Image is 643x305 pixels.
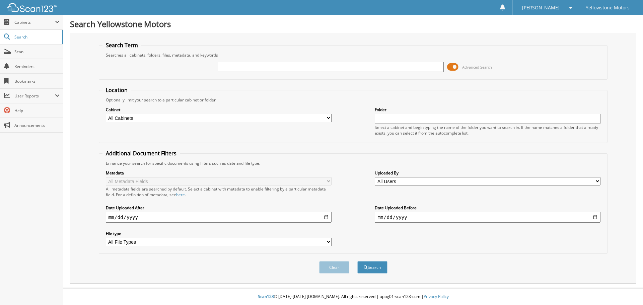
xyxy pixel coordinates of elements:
div: All metadata fields are searched by default. Select a cabinet with metadata to enable filtering b... [106,186,332,198]
span: Yellowstone Motors [586,6,630,10]
h1: Search Yellowstone Motors [70,18,636,29]
legend: Additional Document Filters [102,150,180,157]
label: Uploaded By [375,170,600,176]
span: Cabinets [14,19,55,25]
span: Advanced Search [462,65,492,70]
div: Optionally limit your search to a particular cabinet or folder [102,97,604,103]
div: Enhance your search for specific documents using filters such as date and file type. [102,160,604,166]
span: Scan123 [258,294,274,299]
a: Privacy Policy [424,294,449,299]
legend: Search Term [102,42,141,49]
span: [PERSON_NAME] [522,6,560,10]
label: File type [106,231,332,236]
label: Folder [375,107,600,112]
button: Search [357,261,387,274]
span: Announcements [14,123,60,128]
a: here [176,192,185,198]
label: Date Uploaded After [106,205,332,211]
span: Help [14,108,60,113]
span: User Reports [14,93,55,99]
span: Search [14,34,59,40]
input: start [106,212,332,223]
button: Clear [319,261,349,274]
div: © [DATE]-[DATE] [DOMAIN_NAME]. All rights reserved | appg01-scan123-com | [63,289,643,305]
img: scan123-logo-white.svg [7,3,57,12]
div: Select a cabinet and begin typing the name of the folder you want to search in. If the name match... [375,125,600,136]
div: Searches all cabinets, folders, files, metadata, and keywords [102,52,604,58]
span: Bookmarks [14,78,60,84]
span: Reminders [14,64,60,69]
label: Cabinet [106,107,332,112]
label: Metadata [106,170,332,176]
span: Scan [14,49,60,55]
label: Date Uploaded Before [375,205,600,211]
legend: Location [102,86,131,94]
input: end [375,212,600,223]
